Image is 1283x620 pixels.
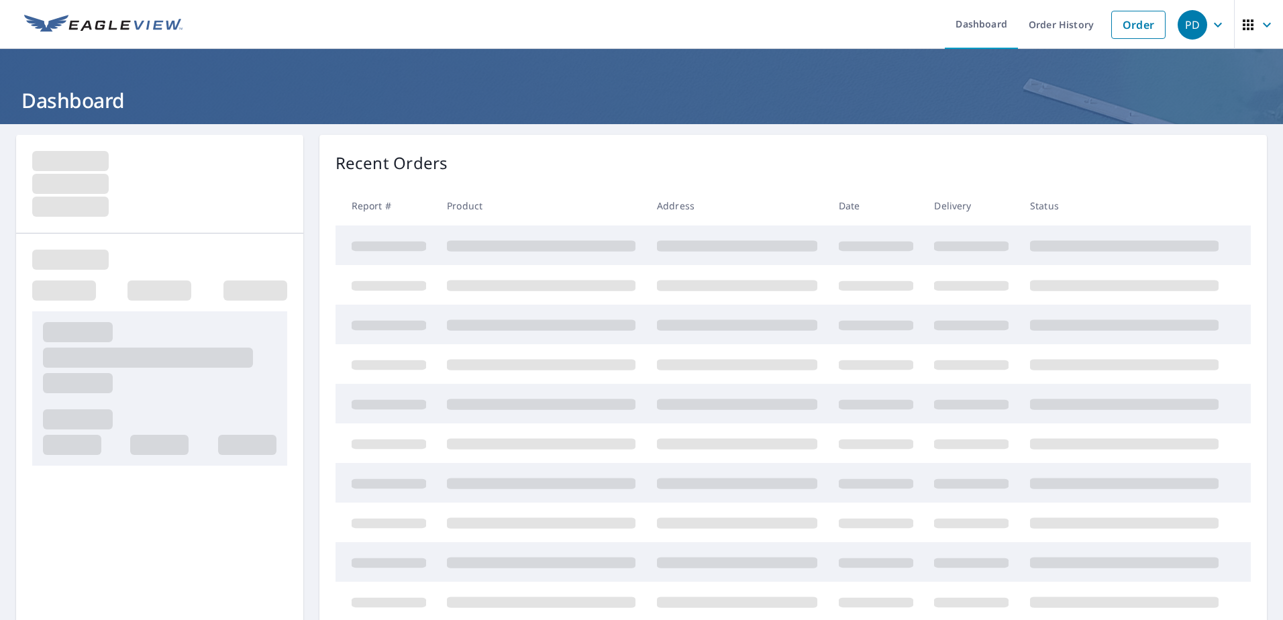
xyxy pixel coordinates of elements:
p: Recent Orders [336,151,448,175]
a: Order [1111,11,1166,39]
div: PD [1178,10,1207,40]
th: Status [1019,186,1229,225]
th: Report # [336,186,437,225]
th: Date [828,186,924,225]
th: Address [646,186,828,225]
h1: Dashboard [16,87,1267,114]
img: EV Logo [24,15,183,35]
th: Delivery [923,186,1019,225]
th: Product [436,186,646,225]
